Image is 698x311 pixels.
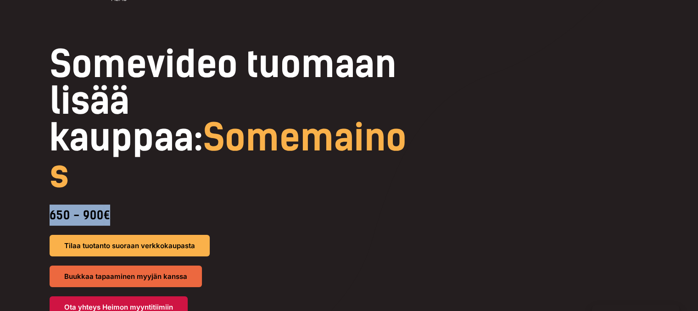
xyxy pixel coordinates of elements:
[104,208,110,222] span: €
[64,242,195,249] span: Tilaa tuotanto suoraan verkkokaupasta
[50,46,412,193] h1: Somevideo tuomaan lisää kauppaa:
[64,304,173,311] span: Ota yhteys Heimon myyntitiimiin
[64,273,187,280] span: Buukkaa tapaaminen myyjän kanssa
[50,266,202,287] a: Buukkaa tapaaminen myyjän kanssa
[50,205,412,226] div: 650 - 900
[50,116,407,196] span: Somemainos
[50,235,210,256] a: Tilaa tuotanto suoraan verkkokaupasta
